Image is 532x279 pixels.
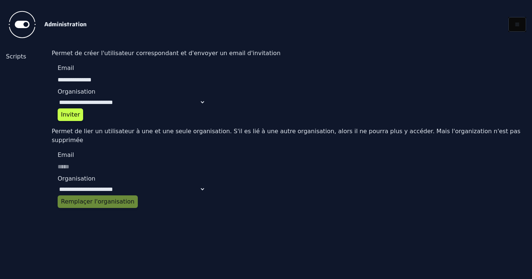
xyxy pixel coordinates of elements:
div: Inviter [61,110,80,119]
h2: Administration [44,20,497,29]
div: Remplaçer l'organisation [61,197,134,206]
p: Permet de lier un utilisateur à une et une seule organisation. S'il es lié à une autre organisati... [52,127,532,145]
a: Scripts [6,52,46,61]
button: Inviter [58,108,83,121]
p: Permet de créer l'utilisateur correspondant et d'envoyer un email d'invitation [52,49,532,58]
label: Email [58,64,205,73]
button: Remplaçer l'organisation [58,195,138,208]
label: Organisation [58,174,205,183]
label: Email [58,151,205,159]
label: Organisation [58,87,205,96]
